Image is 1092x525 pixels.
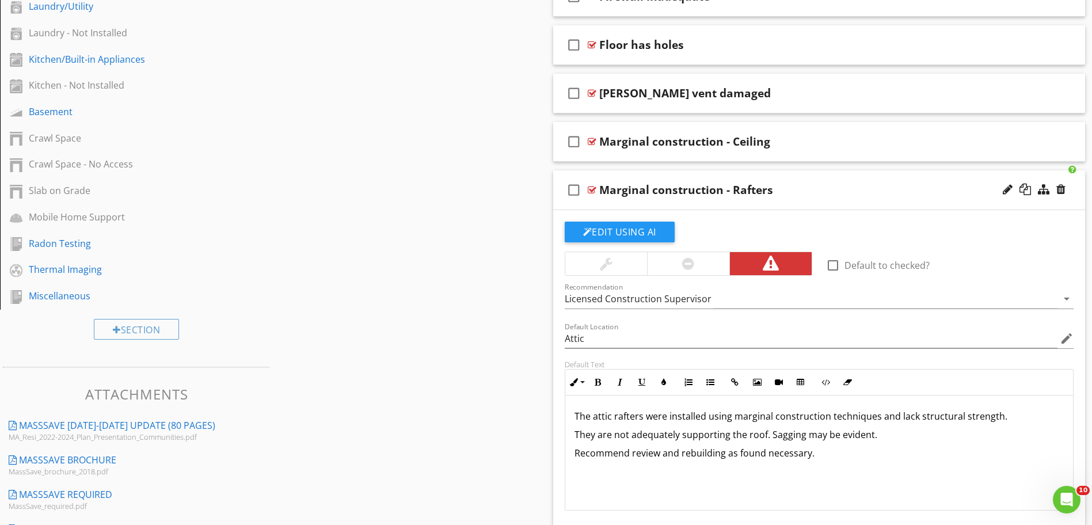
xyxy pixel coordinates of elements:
div: Basement [29,105,218,119]
div: Section [94,319,179,340]
button: Clear Formatting [836,371,858,393]
iframe: Intercom live chat [1053,486,1080,513]
i: check_box_outline_blank [565,79,583,107]
div: Slab on Grade [29,184,218,197]
div: Floor has holes [599,38,684,52]
button: Insert Link (Ctrl+K) [724,371,746,393]
div: Mobile Home Support [29,210,218,224]
button: Italic (Ctrl+I) [609,371,631,393]
div: MA_Resi_2022-2024_Plan_Presentation_Communities.pdf [9,432,224,442]
p: The attic rafters were installed using marginal construction techniques and lack structural stren... [574,409,1064,423]
p: Recommend review and rebuilding as found necessary. [574,446,1064,460]
button: Insert Image (Ctrl+P) [746,371,768,393]
a: MassSave Required MassSave_required.pdf [3,482,273,516]
button: Colors [653,371,675,393]
input: Default Location [565,329,1058,348]
i: check_box_outline_blank [565,128,583,155]
a: MassSave Brochure MassSave_brochure_2018.pdf [3,447,273,482]
i: arrow_drop_down [1060,292,1074,306]
div: Laundry - Not Installed [29,26,218,40]
div: Crawl Space [29,131,218,145]
div: MassSave Required [19,488,112,501]
div: Marginal construction - Ceiling [599,135,770,149]
i: check_box_outline_blank [565,176,583,204]
div: [PERSON_NAME] vent damaged [599,86,771,100]
div: Kitchen - Not Installed [29,78,218,92]
div: Thermal Imaging [29,262,218,276]
button: Code View [815,371,836,393]
i: check_box_outline_blank [565,31,583,59]
a: MassSave [DATE]-[DATE] Update (80 pages) MA_Resi_2022-2024_Plan_Presentation_Communities.pdf [3,413,273,447]
div: Marginal construction - Rafters [599,183,773,197]
div: Licensed Construction Supervisor [565,294,711,304]
div: Miscellaneous [29,289,218,303]
button: Inline Style [565,371,587,393]
div: MassSave [DATE]-[DATE] Update (80 pages) [19,419,215,432]
div: MassSave Brochure [19,453,116,467]
div: MassSave_required.pdf [9,501,224,511]
button: Edit Using AI [565,222,675,242]
div: Radon Testing [29,237,218,250]
i: edit [1060,332,1074,345]
div: Kitchen/Built-in Appliances [29,52,218,66]
p: They are not adequately supporting the roof. Sagging may be evident. [574,428,1064,442]
button: Unordered List [699,371,721,393]
div: MassSave_brochure_2018.pdf [9,467,224,476]
span: 10 [1076,486,1090,495]
label: Default to checked? [844,260,930,271]
button: Insert Table [790,371,812,393]
div: Default Text [565,360,1074,369]
button: Insert Video [768,371,790,393]
button: Bold (Ctrl+B) [587,371,609,393]
div: Crawl Space - No Access [29,157,218,171]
